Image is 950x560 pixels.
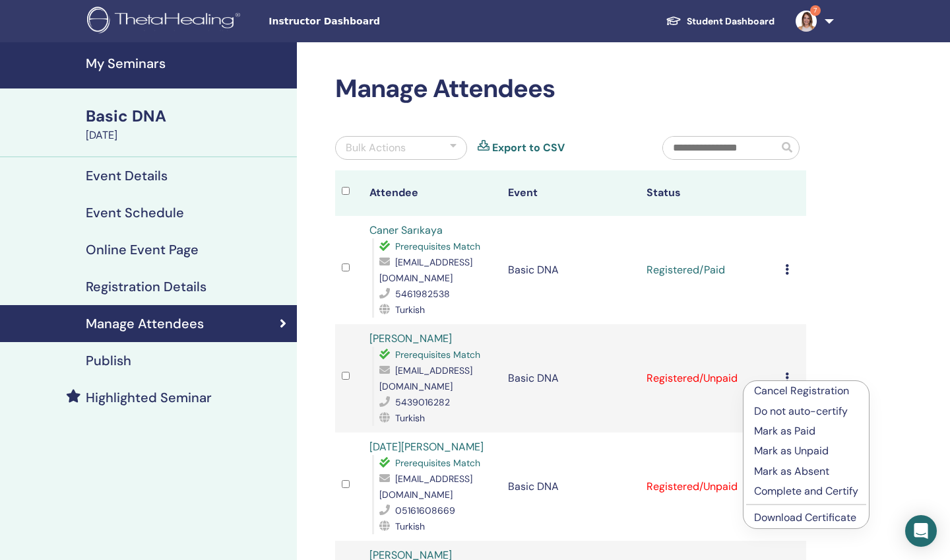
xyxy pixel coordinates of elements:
img: logo.png [87,7,245,36]
img: default.jpg [796,11,817,32]
div: Bulk Actions [346,140,406,156]
span: Turkish [395,304,425,316]
img: graduation-cap-white.svg [666,15,681,26]
p: Mark as Unpaid [754,443,858,459]
span: Prerequisites Match [395,457,480,469]
span: [EMAIL_ADDRESS][DOMAIN_NAME] [379,473,472,501]
h4: Event Schedule [86,205,184,221]
p: Cancel Registration [754,383,858,399]
span: [EMAIL_ADDRESS][DOMAIN_NAME] [379,256,472,284]
a: Basic DNA[DATE] [78,105,297,143]
h4: My Seminars [86,55,289,71]
span: Turkish [395,412,425,424]
span: [EMAIL_ADDRESS][DOMAIN_NAME] [379,365,472,392]
h4: Online Event Page [86,242,199,258]
span: Prerequisites Match [395,349,480,361]
span: 5461982538 [395,288,450,300]
h4: Registration Details [86,279,206,295]
h4: Publish [86,353,131,368]
p: Mark as Paid [754,423,858,439]
a: [DATE][PERSON_NAME] [369,440,484,454]
th: Attendee [363,170,501,216]
p: Complete and Certify [754,483,858,499]
span: Turkish [395,520,425,532]
span: Prerequisites Match [395,240,480,252]
td: Basic DNA [501,433,640,541]
a: [PERSON_NAME] [369,332,452,345]
td: Basic DNA [501,324,640,433]
p: Mark as Absent [754,464,858,479]
th: Event [501,170,640,216]
a: Caner Sarıkaya [369,223,443,237]
h4: Highlighted Seminar [86,390,212,405]
div: [DATE] [86,127,289,143]
a: Export to CSV [492,140,565,156]
div: Open Intercom Messenger [905,515,937,547]
div: Basic DNA [86,105,289,127]
span: 7 [810,5,821,16]
h4: Event Details [86,168,168,184]
h2: Manage Attendees [335,74,806,104]
p: Do not auto-certify [754,403,858,419]
td: Basic DNA [501,216,640,324]
th: Status [640,170,778,216]
span: Instructor Dashboard [269,15,466,28]
h4: Manage Attendees [86,316,204,332]
a: Student Dashboard [655,9,785,34]
span: 5439016282 [395,396,450,408]
a: Download Certificate [754,510,856,524]
span: 05161608669 [395,505,455,516]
